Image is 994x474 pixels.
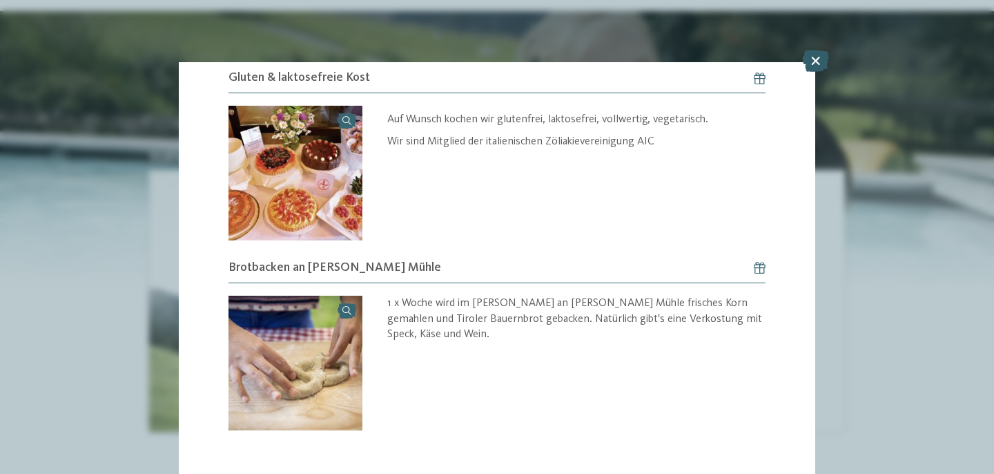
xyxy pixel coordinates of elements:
p: Auf Wunsch kochen wir glutenfrei, laktosefrei, vollwertig, vegetarisch. [387,112,766,128]
p: Wir sind Mitglied der italienischen Zöliakievereinigung AIC [387,134,766,150]
img: Goldener Herbst [228,296,363,430]
span: Brotbacken an [PERSON_NAME] Mühle [228,259,441,276]
p: 1 x Woche wird im [PERSON_NAME] an [PERSON_NAME] Mühle frisches Korn gemahlen und Tiroler Bauernb... [387,296,766,343]
img: Goldener Herbst [228,106,363,240]
span: Gluten & laktosefreie Kost [228,69,370,86]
